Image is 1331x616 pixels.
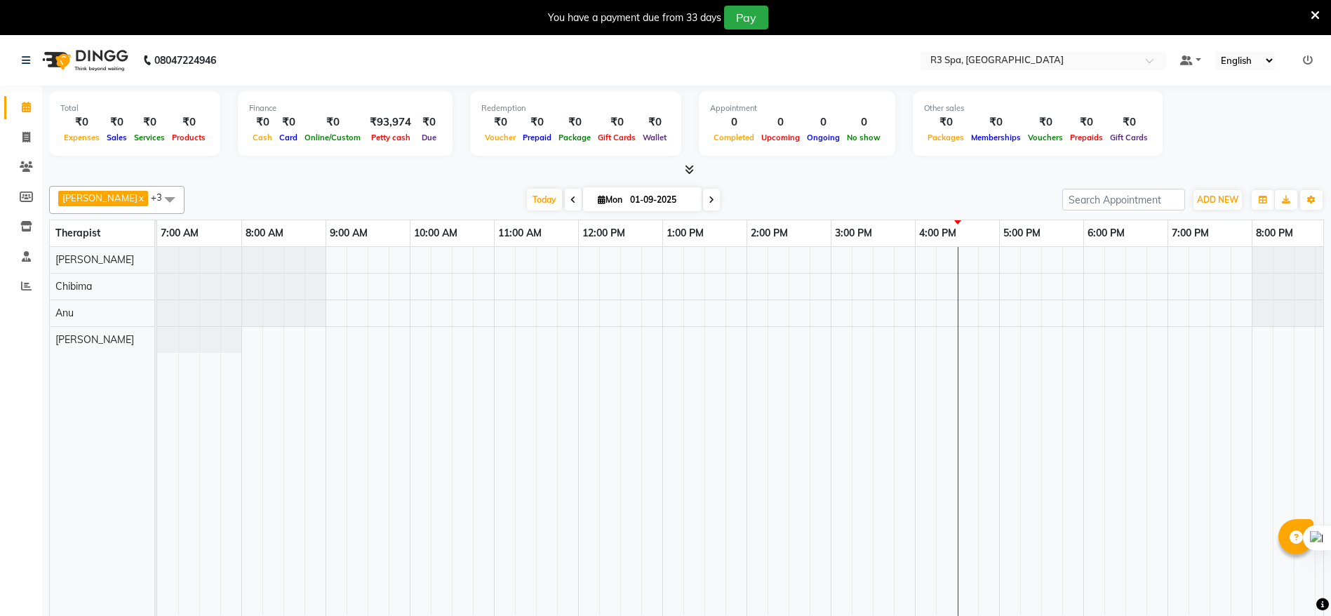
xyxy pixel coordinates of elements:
div: ₹0 [249,114,276,130]
span: Card [276,133,301,142]
span: Online/Custom [301,133,364,142]
a: 7:00 PM [1168,223,1212,243]
span: [PERSON_NAME] [55,333,134,346]
div: ₹0 [168,114,209,130]
span: Prepaid [519,133,555,142]
div: 0 [710,114,758,130]
span: Packages [924,133,968,142]
span: Vouchers [1024,133,1066,142]
div: Finance [249,102,441,114]
a: 3:00 PM [831,223,876,243]
span: Completed [710,133,758,142]
span: Ongoing [803,133,843,142]
div: ₹0 [60,114,103,130]
span: Services [131,133,168,142]
span: Voucher [481,133,519,142]
span: ADD NEW [1197,194,1238,205]
div: ₹0 [1024,114,1066,130]
span: [PERSON_NAME] [62,192,138,203]
span: Gift Cards [1106,133,1151,142]
img: logo [36,41,132,80]
div: ₹0 [276,114,301,130]
div: Total [60,102,209,114]
div: 0 [803,114,843,130]
div: ₹0 [639,114,670,130]
span: [PERSON_NAME] [55,253,134,266]
span: Upcoming [758,133,803,142]
button: ADD NEW [1193,190,1242,210]
div: ₹0 [924,114,968,130]
button: Pay [724,6,768,29]
a: 1:00 PM [663,223,707,243]
div: ₹0 [131,114,168,130]
span: Anu [55,307,74,319]
span: Sales [103,133,131,142]
a: 11:00 AM [495,223,545,243]
span: Therapist [55,227,100,239]
span: Due [418,133,440,142]
div: Appointment [710,102,884,114]
span: Products [168,133,209,142]
div: 0 [758,114,803,130]
span: Wallet [639,133,670,142]
div: ₹0 [968,114,1024,130]
div: ₹0 [481,114,519,130]
a: 7:00 AM [157,223,202,243]
a: 4:00 PM [916,223,960,243]
input: 2025-09-01 [626,189,696,210]
a: 2:00 PM [747,223,791,243]
div: ₹0 [555,114,594,130]
span: Expenses [60,133,103,142]
a: 6:00 PM [1084,223,1128,243]
div: ₹93,974 [364,114,417,130]
span: Prepaids [1066,133,1106,142]
div: 0 [843,114,884,130]
div: Other sales [924,102,1151,114]
div: ₹0 [301,114,364,130]
div: You have a payment due from 33 days [548,11,721,25]
div: ₹0 [519,114,555,130]
span: Today [527,189,562,210]
a: 10:00 AM [410,223,461,243]
span: Package [555,133,594,142]
a: x [138,192,144,203]
input: Search Appointment [1062,189,1185,210]
div: ₹0 [417,114,441,130]
a: 5:00 PM [1000,223,1044,243]
span: No show [843,133,884,142]
div: ₹0 [1066,114,1106,130]
div: ₹0 [594,114,639,130]
a: 8:00 PM [1252,223,1297,243]
a: 8:00 AM [242,223,287,243]
span: Cash [249,133,276,142]
span: Gift Cards [594,133,639,142]
div: ₹0 [1106,114,1151,130]
span: +3 [151,192,173,203]
a: 12:00 PM [579,223,629,243]
span: Petty cash [368,133,414,142]
div: ₹0 [103,114,131,130]
b: 08047224946 [154,41,216,80]
span: Mon [594,194,626,205]
span: Chibima [55,280,92,293]
a: 9:00 AM [326,223,371,243]
div: Redemption [481,102,670,114]
span: Memberships [968,133,1024,142]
